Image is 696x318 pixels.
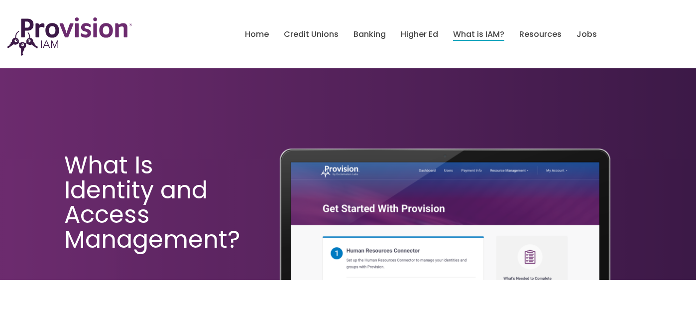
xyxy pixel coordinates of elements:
span: What Is Identity and Access Management? [64,149,240,256]
a: Credit Unions [284,26,339,43]
a: Home [245,26,269,43]
a: Resources [519,26,562,43]
a: Jobs [577,26,597,43]
a: Higher Ed [401,26,438,43]
img: ProvisionIAM-Logo-Purple [7,17,132,56]
nav: menu [237,18,604,50]
a: What is IAM? [453,26,504,43]
a: Banking [353,26,386,43]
